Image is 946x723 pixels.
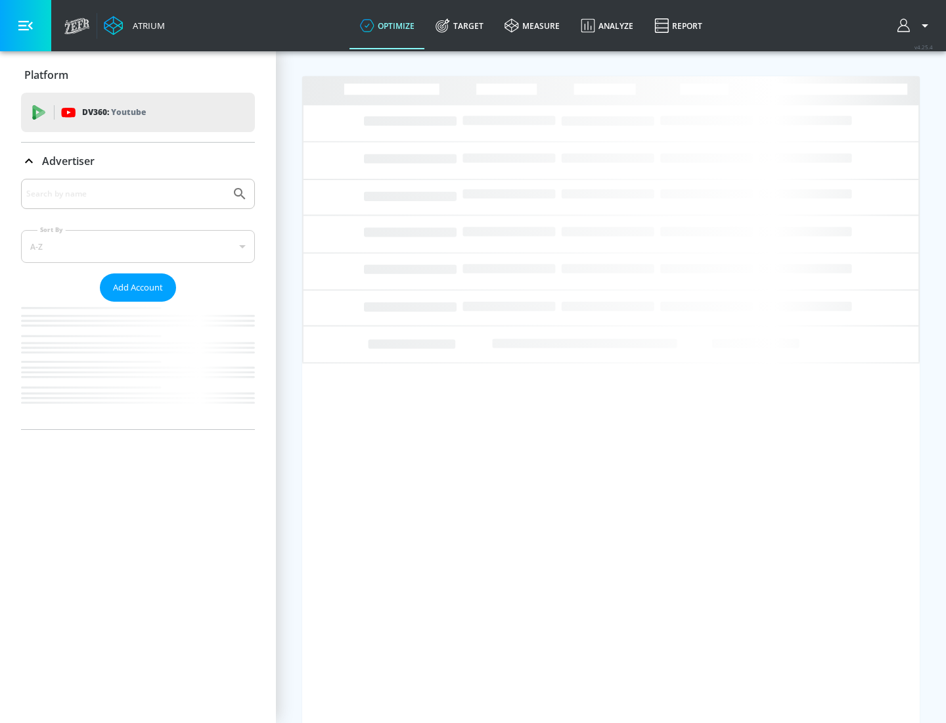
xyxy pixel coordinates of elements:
button: Add Account [100,273,176,302]
div: DV360: Youtube [21,93,255,132]
label: Sort By [37,225,66,234]
div: Atrium [127,20,165,32]
p: Advertiser [42,154,95,168]
input: Search by name [26,185,225,202]
span: Add Account [113,280,163,295]
p: Platform [24,68,68,82]
a: measure [494,2,570,49]
a: optimize [349,2,425,49]
p: Youtube [111,105,146,119]
span: v 4.25.4 [914,43,933,51]
p: DV360: [82,105,146,120]
div: Advertiser [21,143,255,179]
div: A-Z [21,230,255,263]
a: Analyze [570,2,644,49]
a: Report [644,2,713,49]
a: Target [425,2,494,49]
div: Advertiser [21,179,255,429]
a: Atrium [104,16,165,35]
nav: list of Advertiser [21,302,255,429]
div: Platform [21,57,255,93]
